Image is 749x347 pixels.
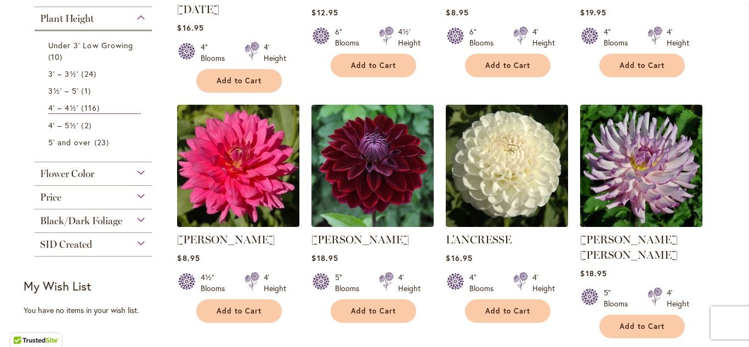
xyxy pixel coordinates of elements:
[94,136,112,148] span: 23
[264,272,286,294] div: 4' Height
[48,120,78,130] span: 4' – 5½'
[48,103,78,113] span: 4' – 4½'
[48,68,141,79] a: 3' – 3½' 24
[81,68,99,79] span: 24
[217,76,262,86] span: Add to Cart
[446,233,512,246] a: L'ANCRESSE
[351,306,396,316] span: Add to Cart
[311,219,434,229] a: Kaisha Lea
[24,305,170,316] div: You have no items in your wish list.
[580,105,702,227] img: LEILA SAVANNA ROSE
[620,61,665,70] span: Add to Cart
[48,102,141,114] a: 4' – 4½' 116
[311,233,409,246] a: [PERSON_NAME]
[469,26,500,48] div: 6" Blooms
[177,105,299,227] img: JENNA
[465,54,551,77] button: Add to Cart
[599,54,685,77] button: Add to Cart
[485,61,530,70] span: Add to Cart
[40,168,94,180] span: Flower Color
[201,42,231,64] div: 4" Blooms
[48,120,141,131] a: 4' – 5½' 2
[580,7,606,18] span: $19.95
[48,86,78,96] span: 3½' – 5'
[446,253,472,263] span: $16.95
[8,308,39,339] iframe: Launch Accessibility Center
[580,268,606,278] span: $18.95
[667,26,689,48] div: 4' Height
[81,102,102,113] span: 116
[532,272,555,294] div: 4' Height
[48,39,141,62] a: Under 3' Low Growing 10
[40,238,92,251] span: SID Created
[48,136,141,148] a: 5' and over 23
[177,219,299,229] a: JENNA
[201,272,231,294] div: 4½" Blooms
[446,219,568,229] a: L'ANCRESSE
[331,54,416,77] button: Add to Cart
[177,233,275,246] a: [PERSON_NAME]
[196,69,282,93] button: Add to Cart
[580,219,702,229] a: LEILA SAVANNA ROSE
[196,299,282,323] button: Add to Cart
[311,105,434,227] img: Kaisha Lea
[311,7,338,18] span: $12.95
[177,22,203,33] span: $16.95
[667,287,689,309] div: 4' Height
[351,61,396,70] span: Add to Cart
[604,26,634,48] div: 4" Blooms
[40,191,61,203] span: Price
[311,253,338,263] span: $18.95
[48,85,141,96] a: 3½' – 5' 1
[335,26,366,48] div: 6" Blooms
[398,272,421,294] div: 4' Height
[335,272,366,294] div: 5" Blooms
[217,306,262,316] span: Add to Cart
[599,315,685,338] button: Add to Cart
[604,287,634,309] div: 5" Blooms
[48,69,78,79] span: 3' – 3½'
[465,299,551,323] button: Add to Cart
[532,26,555,48] div: 4' Height
[620,322,665,331] span: Add to Cart
[24,278,91,294] strong: My Wish List
[48,137,92,147] span: 5' and over
[398,26,421,48] div: 4½' Height
[446,105,568,227] img: L'ANCRESSE
[485,306,530,316] span: Add to Cart
[81,120,94,131] span: 2
[446,7,468,18] span: $8.95
[469,272,500,294] div: 4" Blooms
[48,51,65,62] span: 10
[264,42,286,64] div: 4' Height
[580,233,678,261] a: [PERSON_NAME] [PERSON_NAME]
[177,253,200,263] span: $8.95
[48,40,133,50] span: Under 3' Low Growing
[40,13,94,25] span: Plant Height
[331,299,416,323] button: Add to Cart
[40,215,122,227] span: Black/Dark Foliage
[81,85,93,96] span: 1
